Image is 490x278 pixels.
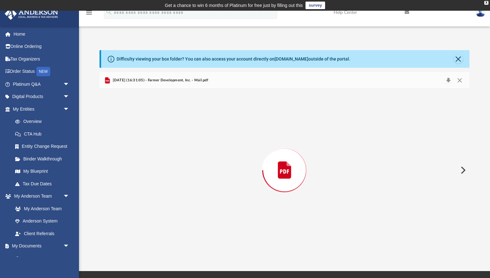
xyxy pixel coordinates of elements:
[305,2,325,9] a: survey
[4,78,79,90] a: Platinum Q&Aarrow_drop_down
[9,215,76,228] a: Anderson System
[9,165,76,178] a: My Blueprint
[3,8,60,20] img: Anderson Advisors Platinum Portal
[9,227,76,240] a: Client Referrals
[275,56,308,61] a: [DOMAIN_NAME]
[456,161,469,179] button: Next File
[454,76,465,85] button: Close
[63,90,76,103] span: arrow_drop_down
[85,12,93,16] a: menu
[4,65,79,78] a: Order StatusNEW
[4,53,79,65] a: Tax Organizers
[4,40,79,53] a: Online Ordering
[111,78,208,83] span: [DATE] (16:31:05) - Farmer Development, Inc. - Mail.pdf
[4,190,76,203] a: My Anderson Teamarrow_drop_down
[484,1,488,5] div: close
[454,55,463,63] button: Close
[63,103,76,116] span: arrow_drop_down
[100,72,469,252] div: Preview
[4,103,79,115] a: My Entitiesarrow_drop_down
[85,9,93,16] i: menu
[36,67,50,76] div: NEW
[4,28,79,40] a: Home
[9,177,79,190] a: Tax Due Dates
[9,252,73,265] a: Box
[9,115,79,128] a: Overview
[9,153,79,165] a: Binder Walkthrough
[106,9,112,15] i: search
[117,56,350,62] div: Difficulty viewing your box folder? You can also access your account directly on outside of the p...
[9,128,79,140] a: CTA Hub
[63,190,76,203] span: arrow_drop_down
[165,2,303,9] div: Get a chance to win 6 months of Platinum for free just by filling out this
[63,240,76,253] span: arrow_drop_down
[476,8,485,17] img: User Pic
[4,240,76,252] a: My Documentsarrow_drop_down
[443,76,454,85] button: Download
[63,78,76,91] span: arrow_drop_down
[9,202,73,215] a: My Anderson Team
[9,140,79,153] a: Entity Change Request
[4,90,79,103] a: Digital Productsarrow_drop_down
